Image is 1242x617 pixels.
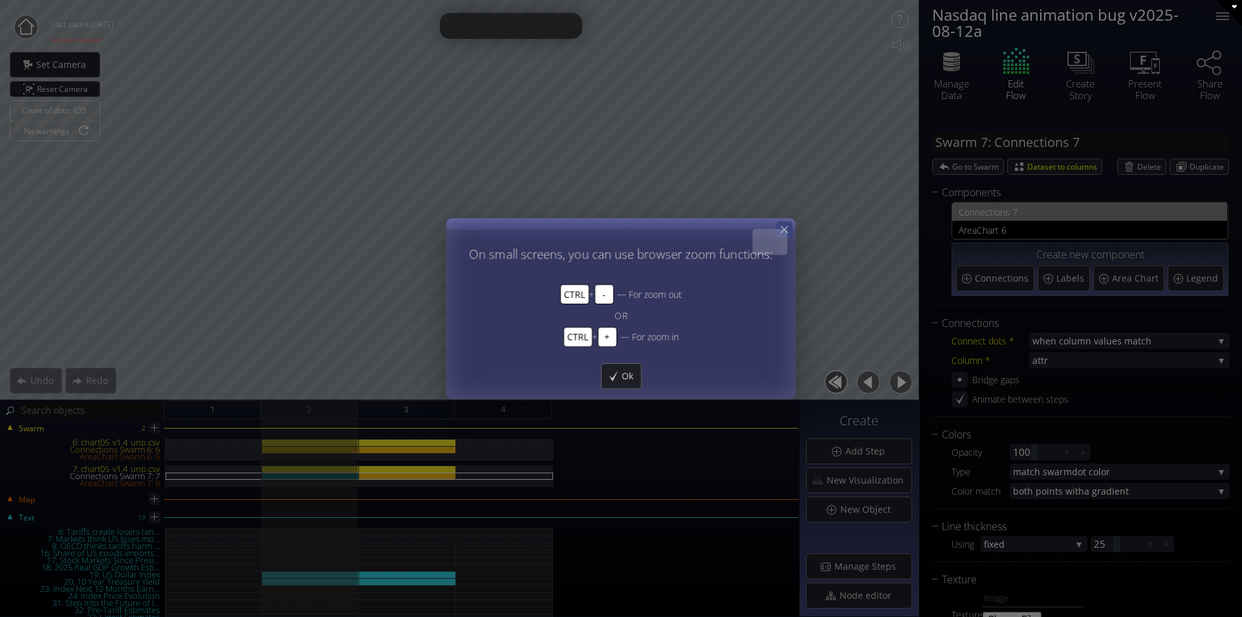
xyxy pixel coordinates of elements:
h4: On small screens, you can use browser zoom functions: [469,248,773,262]
div: OR [453,308,789,324]
span: — For zoom out [617,286,682,302]
span: + [560,284,614,304]
span: Ok [621,370,641,383]
span: CTRL [563,327,593,347]
span: + [563,327,617,347]
span: CTRL [560,284,589,304]
span: - [594,284,614,304]
span: — For zoom in [620,329,679,345]
span: + [598,327,617,347]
